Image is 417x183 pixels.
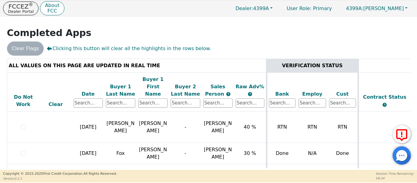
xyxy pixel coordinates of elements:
[104,143,137,164] td: Fox
[169,112,201,143] td: -
[269,62,356,69] div: VERIFICATION STATUS
[3,171,117,177] p: Copyright © 2015- 2025 First Credit Corporation.
[7,27,92,38] strong: Completed Apps
[41,101,70,108] div: Clear
[9,93,38,108] div: Do Not Work
[169,143,201,164] td: -
[45,3,59,8] p: About
[3,2,38,15] button: FCCEZ®Dealer Portal
[235,5,269,11] span: 4399A
[204,147,232,160] span: [PERSON_NAME]
[9,62,264,69] div: ALL VALUES ON THIS PAGE ARE UPDATED IN REAL TIME
[393,125,411,143] button: Report Error to FCC
[267,112,297,143] td: RTN
[339,4,414,13] button: 4399A:[PERSON_NAME]
[45,9,59,13] p: FCC
[376,171,414,176] p: Session Time Remaining:
[106,98,135,108] input: Search...
[267,143,297,164] td: Done
[40,1,64,16] button: AboutFCC
[138,76,168,98] div: Buyer 1 First Name
[328,112,358,143] td: RTN
[287,5,311,11] span: User Role :
[74,98,103,108] input: Search...
[346,5,363,11] span: 4399A:
[137,112,169,143] td: [PERSON_NAME]
[104,112,137,143] td: [PERSON_NAME]
[8,3,34,9] p: FCCEZ
[236,98,264,108] input: Search...
[3,176,117,181] p: Version 3.2.1
[106,83,135,98] div: Buyer 1 Last Name
[229,4,279,13] button: Dealer:4399A
[346,5,404,11] span: [PERSON_NAME]
[29,2,33,7] sup: ®
[297,143,328,164] td: N/A
[72,143,104,164] td: [DATE]
[83,172,117,176] span: All Rights Reserved.
[138,98,168,108] input: Search...
[204,168,232,181] span: [PERSON_NAME]
[297,112,328,143] td: RTN
[244,124,256,130] span: 40 %
[171,83,200,98] div: Buyer 2 Last Name
[235,5,253,11] span: Dealer:
[299,98,326,108] input: Search...
[363,94,406,100] span: Contract Status
[47,45,211,52] span: Clicking this button will clear all the highlights in the rows below.
[204,120,232,134] span: [PERSON_NAME]
[281,2,338,14] a: User Role: Primary
[236,84,264,90] span: Raw Adv%
[269,90,296,98] div: Bank
[74,90,103,98] div: Date
[203,98,233,108] input: Search...
[137,143,169,164] td: [PERSON_NAME]
[72,112,104,143] td: [DATE]
[328,143,358,164] td: Done
[205,84,226,97] span: Sales Person
[299,90,326,98] div: Employ
[376,176,414,181] p: 58:24
[281,2,338,14] p: Primary
[329,98,356,108] input: Search...
[171,98,200,108] input: Search...
[244,150,256,156] span: 30 %
[329,90,356,98] div: Cust
[8,9,34,13] p: Dealer Portal
[269,98,296,108] input: Search...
